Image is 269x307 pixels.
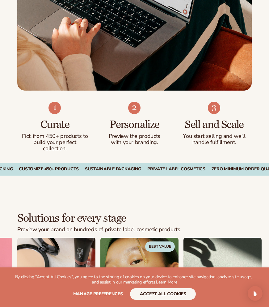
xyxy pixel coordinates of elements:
[17,213,181,224] h2: Solutions for every stage
[147,167,205,172] div: PRIVATE LABEL COSMETICS
[180,139,248,146] p: handle fulfillment.
[101,133,168,139] p: Preview the products
[73,288,123,300] button: Manage preferences
[180,133,248,139] p: You start selling and we'll
[21,119,89,131] h3: Curate
[85,167,141,172] div: SUSTAINABLE PACKAGING
[130,288,196,300] button: accept all cookies
[17,226,181,233] p: Preview your brand on hundreds of private label cosmetic products.
[180,119,248,131] h3: Sell and Scale
[19,167,79,172] div: CUSTOMIZE 450+ PRODUCTS
[12,275,257,285] p: By clicking "Accept All Cookies", you agree to the storing of cookies on your device to enhance s...
[248,286,263,301] div: Open Intercom Messenger
[48,102,61,114] img: Shopify Image 4
[128,102,141,114] img: Shopify Image 5
[156,279,177,285] a: Learn More
[73,291,123,297] span: Manage preferences
[101,119,168,131] h3: Personalize
[145,241,175,251] span: Best Value
[101,139,168,146] p: with your branding.
[21,133,89,151] p: Pick from 450+ products to build your perfect collection.
[208,102,220,114] img: Shopify Image 6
